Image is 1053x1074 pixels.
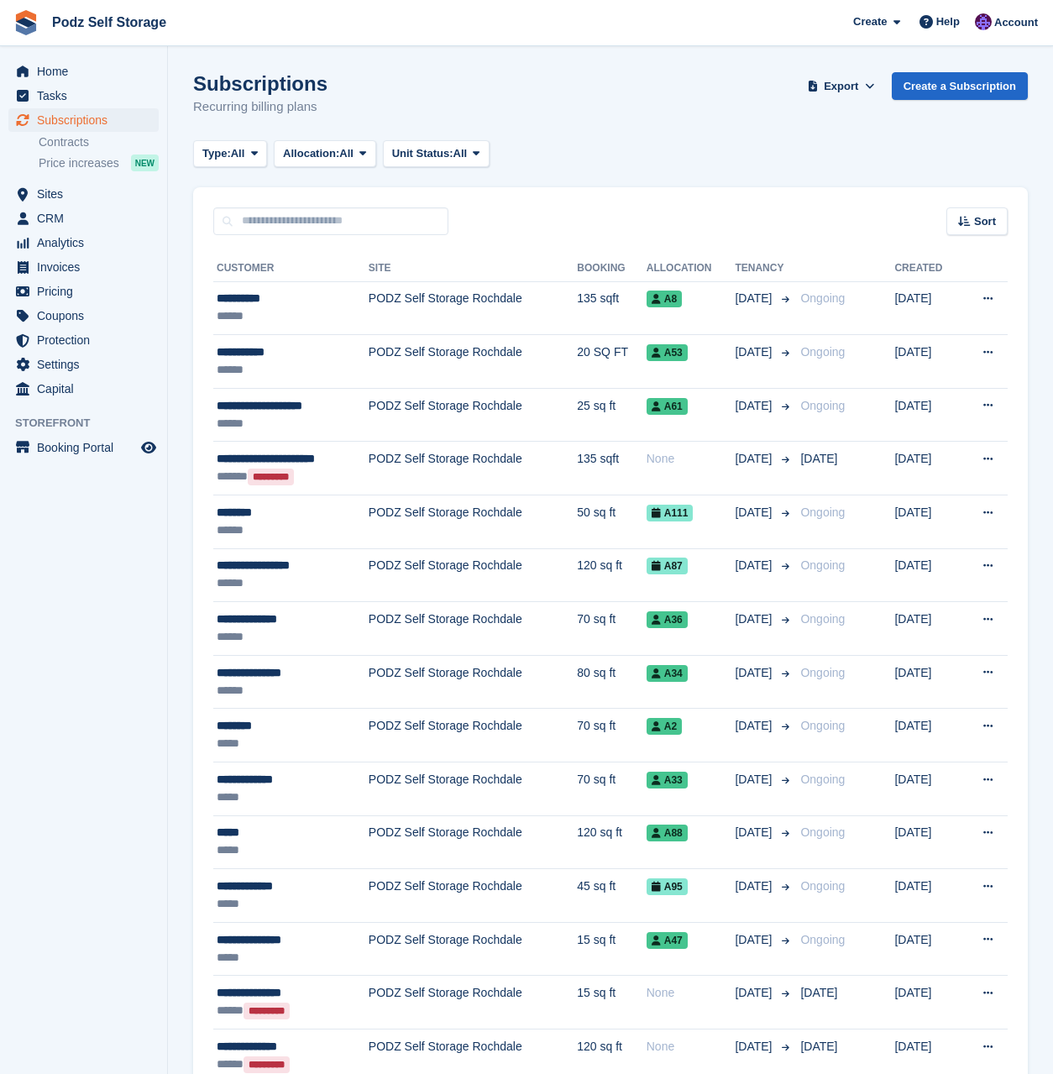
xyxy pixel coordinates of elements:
[231,145,245,162] span: All
[13,10,39,35] img: stora-icon-8386f47178a22dfd0bd8f6a31ec36ba5ce8667c1dd55bd0f319d3a0aa187defe.svg
[577,762,646,816] td: 70 sq ft
[577,495,646,549] td: 50 sq ft
[894,442,960,495] td: [DATE]
[8,353,159,376] a: menu
[894,255,960,282] th: Created
[8,304,159,327] a: menu
[735,664,775,682] span: [DATE]
[274,140,376,168] button: Allocation: All
[800,879,845,893] span: Ongoing
[37,328,138,352] span: Protection
[892,72,1028,100] a: Create a Subscription
[800,399,845,412] span: Ongoing
[45,8,173,36] a: Podz Self Storage
[735,1038,775,1056] span: [DATE]
[894,922,960,976] td: [DATE]
[283,145,339,162] span: Allocation:
[735,557,775,574] span: [DATE]
[894,602,960,656] td: [DATE]
[735,717,775,735] span: [DATE]
[8,182,159,206] a: menu
[577,602,646,656] td: 70 sq ft
[894,548,960,602] td: [DATE]
[37,377,138,401] span: Capital
[647,505,694,521] span: A111
[735,984,775,1002] span: [DATE]
[37,231,138,254] span: Analytics
[647,718,682,735] span: A2
[369,815,578,869] td: PODZ Self Storage Rochdale
[994,14,1038,31] span: Account
[37,60,138,83] span: Home
[647,665,688,682] span: A34
[735,931,775,949] span: [DATE]
[735,878,775,895] span: [DATE]
[804,72,878,100] button: Export
[8,207,159,230] a: menu
[735,504,775,521] span: [DATE]
[369,255,578,282] th: Site
[369,602,578,656] td: PODZ Self Storage Rochdale
[369,976,578,1029] td: PODZ Self Storage Rochdale
[8,280,159,303] a: menu
[735,290,775,307] span: [DATE]
[577,976,646,1029] td: 15 sq ft
[453,145,468,162] span: All
[894,869,960,923] td: [DATE]
[894,388,960,442] td: [DATE]
[37,207,138,230] span: CRM
[735,397,775,415] span: [DATE]
[131,155,159,171] div: NEW
[647,398,688,415] span: A61
[37,84,138,107] span: Tasks
[577,442,646,495] td: 135 sqft
[800,345,845,359] span: Ongoing
[894,495,960,549] td: [DATE]
[392,145,453,162] span: Unit Status:
[894,976,960,1029] td: [DATE]
[647,344,688,361] span: A53
[15,415,167,432] span: Storefront
[974,213,996,230] span: Sort
[647,450,736,468] div: None
[577,922,646,976] td: 15 sq ft
[37,182,138,206] span: Sites
[894,281,960,335] td: [DATE]
[800,506,845,519] span: Ongoing
[369,762,578,816] td: PODZ Self Storage Rochdale
[213,255,369,282] th: Customer
[853,13,887,30] span: Create
[894,815,960,869] td: [DATE]
[735,255,794,282] th: Tenancy
[39,154,159,172] a: Price increases NEW
[936,13,960,30] span: Help
[800,933,845,946] span: Ongoing
[894,335,960,389] td: [DATE]
[202,145,231,162] span: Type:
[369,281,578,335] td: PODZ Self Storage Rochdale
[800,719,845,732] span: Ongoing
[800,825,845,839] span: Ongoing
[824,78,858,95] span: Export
[369,548,578,602] td: PODZ Self Storage Rochdale
[647,611,688,628] span: A36
[735,771,775,788] span: [DATE]
[383,140,490,168] button: Unit Status: All
[894,655,960,709] td: [DATE]
[577,255,646,282] th: Booking
[647,825,688,841] span: A88
[39,155,119,171] span: Price increases
[37,304,138,327] span: Coupons
[735,610,775,628] span: [DATE]
[37,108,138,132] span: Subscriptions
[193,72,327,95] h1: Subscriptions
[39,134,159,150] a: Contracts
[369,335,578,389] td: PODZ Self Storage Rochdale
[577,655,646,709] td: 80 sq ft
[577,815,646,869] td: 120 sq ft
[647,984,736,1002] div: None
[8,255,159,279] a: menu
[577,388,646,442] td: 25 sq ft
[37,280,138,303] span: Pricing
[647,878,688,895] span: A95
